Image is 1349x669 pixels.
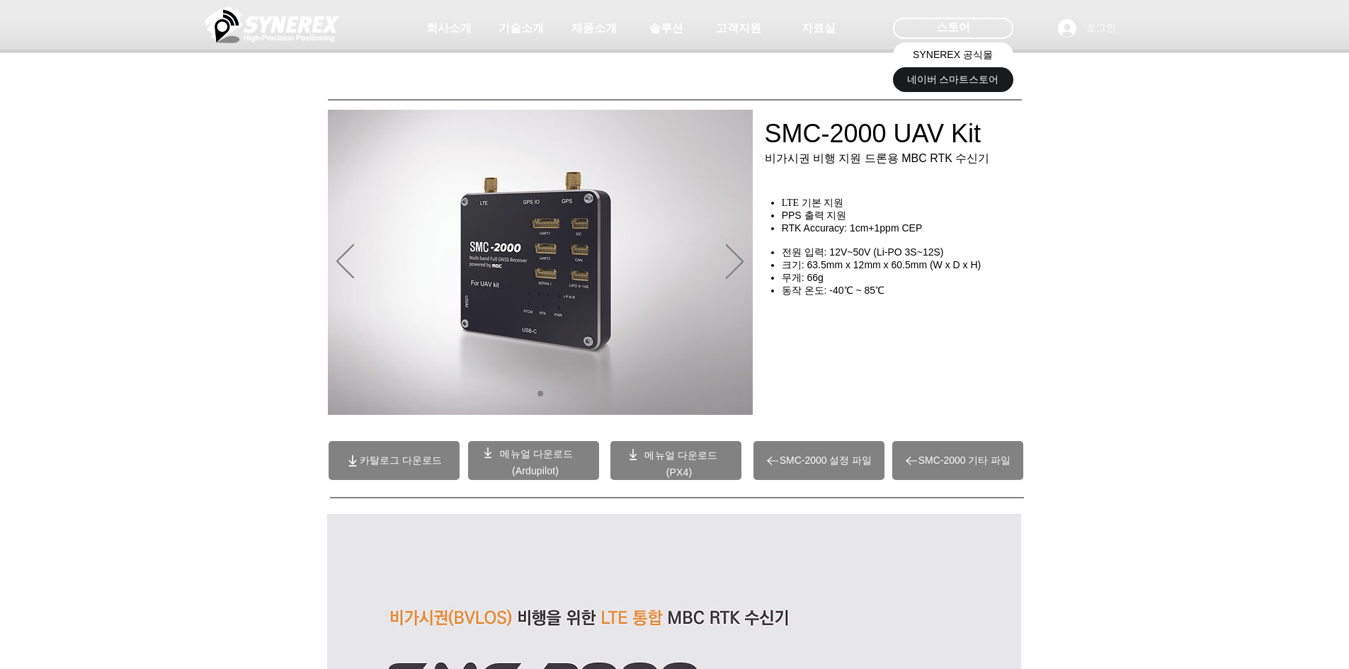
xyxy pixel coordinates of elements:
a: SMC-2000 설정 파일 [753,441,884,480]
a: 카탈로그 다운로드 [329,441,460,480]
a: (Ardupilot) [512,465,559,476]
span: SMC-2000 기타 파일 [918,454,1011,467]
span: 카탈로그 다운로드 [360,454,442,467]
span: 기술소개 [499,21,544,36]
div: 스토어 [893,18,1013,39]
a: 제품소개 [559,14,630,42]
a: 솔루션 [631,14,702,42]
span: 솔루션 [649,21,683,36]
span: SYNEREX 공식몰 [913,48,993,62]
button: 로그인 [1048,15,1126,42]
a: SYNEREX 공식몰 [893,42,1013,67]
a: 메뉴얼 다운로드 [644,450,717,461]
span: RTK Accuracy: 1cm+1ppm CEP [782,222,923,234]
span: 네이버 스마트스토어 [907,73,999,87]
span: 무게: 66g [782,272,824,283]
a: 메뉴얼 다운로드 [500,448,573,459]
span: SMC-2000 설정 파일 [780,454,872,467]
button: 다음 [726,244,744,281]
span: 스토어 [936,20,970,35]
a: 회사소개 [414,14,484,42]
span: 회사소개 [426,21,472,36]
a: 기술소개 [486,14,557,42]
iframe: Wix Chat [1087,608,1349,669]
a: SMC-2000 기타 파일 [892,441,1023,480]
div: 슬라이드쇼 [328,110,753,415]
span: 로그인 [1081,21,1121,35]
span: 동작 온도: -40℃ ~ 85℃ [782,285,884,296]
img: SMC2000.jpg [328,110,753,415]
span: 제품소개 [571,21,617,36]
span: 고객지원 [716,21,761,36]
span: 자료실 [802,21,836,36]
img: 씨너렉스_White_simbol_대지 1.png [205,4,339,46]
button: 이전 [336,244,354,281]
a: 자료실 [783,14,854,42]
a: 01 [537,391,543,396]
nav: 슬라이드 [532,391,548,396]
a: (PX4) [666,467,693,478]
a: 고객지원 [703,14,774,42]
span: 전원 입력: 12V~50V (Li-PO 3S~12S) [782,246,944,258]
span: 크기: 63.5mm x 12mm x 60.5mm (W x D x H) [782,259,981,270]
a: 네이버 스마트스토어 [893,67,1013,92]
